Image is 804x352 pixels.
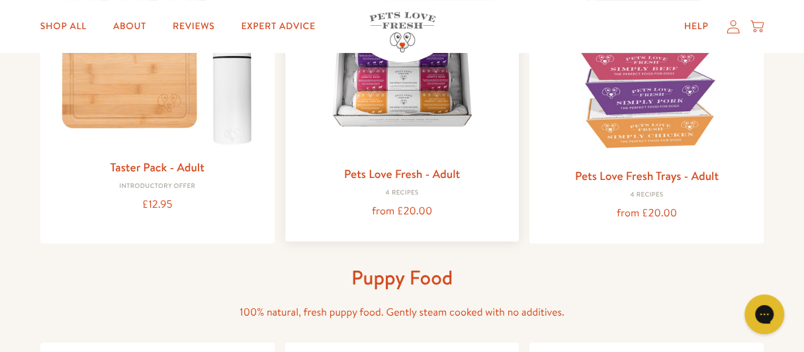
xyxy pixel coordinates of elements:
div: from £20.00 [296,202,509,220]
div: from £20.00 [540,204,753,222]
a: Pets Love Fresh Trays - Adult [575,167,719,184]
a: Expert Advice [230,13,326,40]
div: 4 Recipes [540,191,753,199]
a: Reviews [162,13,225,40]
span: 100% natural, fresh puppy food. Gently steam cooked with no additives. [240,305,564,320]
div: £12.95 [51,196,264,214]
a: Shop All [30,13,97,40]
a: About [103,13,157,40]
a: Help [674,13,719,40]
a: Pets Love Fresh - Adult [344,165,460,182]
div: Introductory Offer [51,183,264,191]
img: Pets Love Fresh [369,12,435,52]
a: Taster Pack - Adult [111,159,204,175]
h1: Puppy Food [191,265,614,290]
iframe: Gorgias live chat messenger [738,290,791,339]
div: 4 Recipes [296,189,509,197]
